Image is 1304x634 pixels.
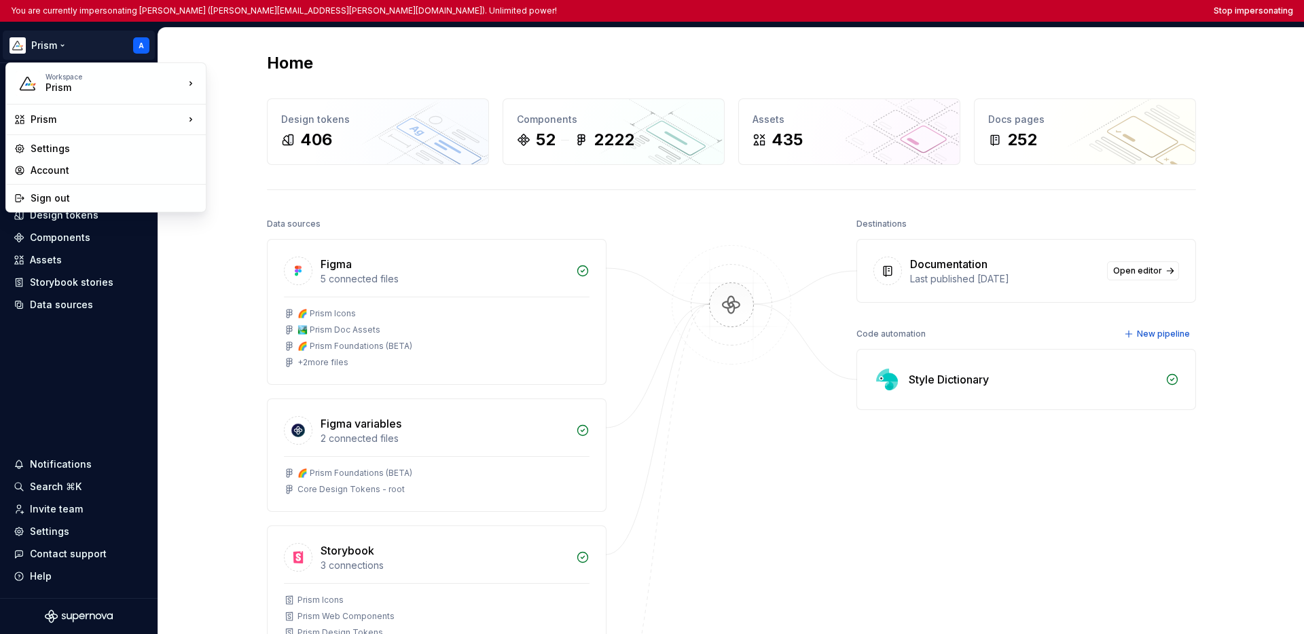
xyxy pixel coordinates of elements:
div: Workspace [46,73,184,81]
div: Sign out [31,191,198,205]
div: Settings [31,142,198,155]
div: Prism [31,113,184,126]
div: Account [31,164,198,177]
img: 933d721a-f27f-49e1-b294-5bdbb476d662.png [16,71,40,96]
div: Prism [46,81,161,94]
